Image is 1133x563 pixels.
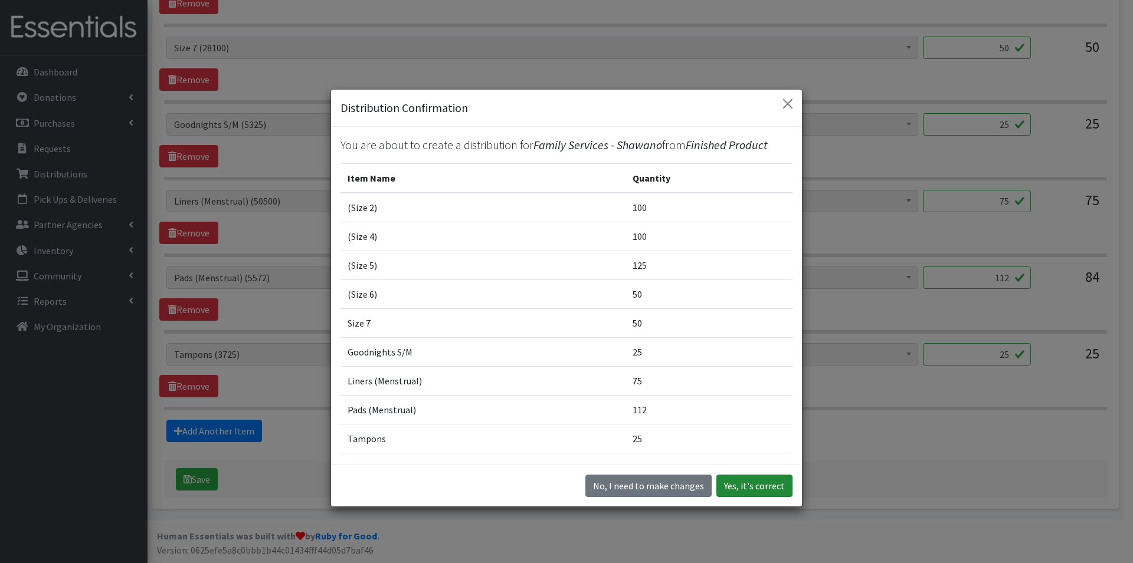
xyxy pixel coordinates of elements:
td: Goodnights S/M [340,338,626,367]
td: 25 [626,338,793,367]
td: 112 [626,396,793,424]
td: Liners (Menstrual) [340,367,626,396]
td: 75 [626,367,793,396]
td: Size 7 [340,309,626,338]
td: (Size 5) [340,251,626,280]
span: Family Services - Shawano [533,137,662,152]
td: 100 [626,193,793,222]
p: You are about to create a distribution for from [340,136,793,154]
td: Tampons [340,424,626,453]
th: Item Name [340,164,626,193]
td: 50 [626,280,793,309]
td: (Size 4) [340,222,626,251]
button: No I need to make changes [585,475,712,497]
td: 100 [626,222,793,251]
td: 125 [626,251,793,280]
td: (Size 6) [340,280,626,309]
button: Yes, it's correct [716,475,793,497]
button: Close [778,94,797,113]
th: Quantity [626,164,793,193]
span: Finished Product [686,137,768,152]
td: Pads (Menstrual) [340,396,626,424]
td: 50 [626,309,793,338]
h5: Distribution Confirmation [340,99,468,117]
td: 25 [626,424,793,453]
td: (Size 2) [340,193,626,222]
